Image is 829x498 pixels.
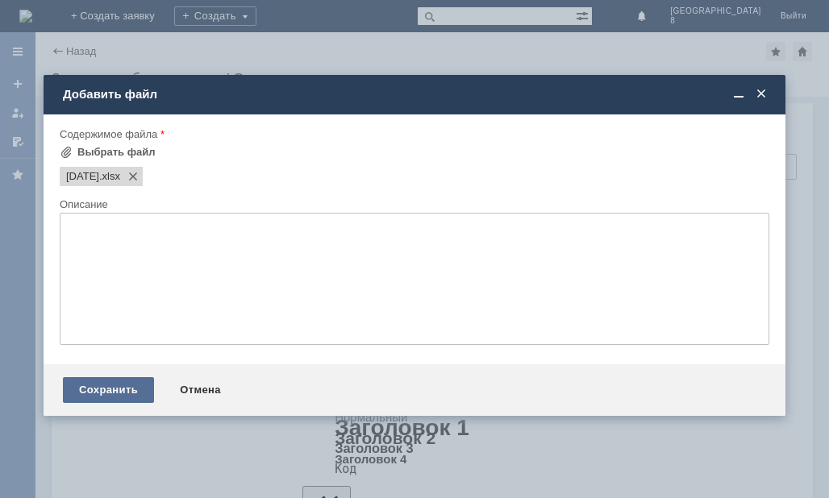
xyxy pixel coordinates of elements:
[6,6,235,19] div: Брянск 8
[60,199,766,210] div: Описание
[753,87,769,102] span: Закрыть
[99,170,120,183] span: 26.08.2025.xlsx
[731,87,747,102] span: Свернуть (Ctrl + M)
[63,87,769,102] div: Добавить файл
[60,129,766,139] div: Содержимое файла
[66,170,99,183] span: 26.08.2025.xlsx
[77,146,156,159] div: Выбрать файл
[6,19,235,32] div: Прошу удалить отложенные чеки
